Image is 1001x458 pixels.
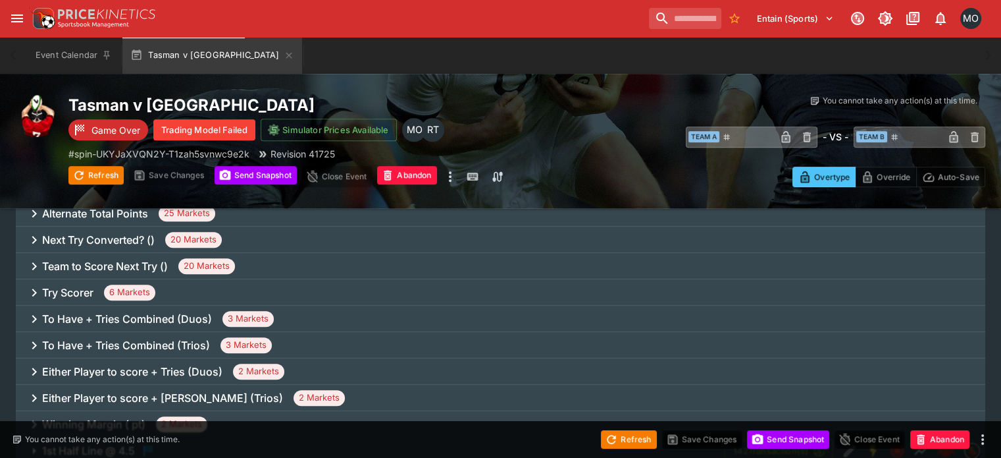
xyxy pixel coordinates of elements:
[814,170,850,184] p: Overtype
[377,166,436,185] button: Abandon
[688,131,719,142] span: Team A
[215,166,297,185] button: Send Snapshot
[747,430,829,449] button: Send Snapshot
[294,391,345,405] span: 2 Markets
[104,286,155,299] span: 6 Markets
[724,8,745,29] button: No Bookmarks
[910,430,969,449] button: Abandon
[377,168,436,181] span: Mark an event as closed and abandoned.
[823,130,848,144] h6: - VS -
[220,339,272,352] span: 3 Markets
[916,167,985,187] button: Auto-Save
[749,8,842,29] button: Select Tenant
[846,7,869,30] button: Connected to PK
[233,365,284,378] span: 2 Markets
[68,166,124,185] button: Refresh
[42,286,93,300] h6: Try Scorer
[68,95,603,115] h2: Copy To Clipboard
[16,95,58,137] img: rugby_union.png
[28,37,120,74] button: Event Calendar
[165,233,222,246] span: 20 Markets
[178,260,235,273] span: 20 Markets
[956,4,985,33] button: Matt Oliver
[42,207,148,221] h6: Alternate Total Points
[42,391,283,405] h6: Either Player to score + [PERSON_NAME] (Trios)
[261,119,397,141] button: Simulator Prices Available
[42,233,155,247] h6: Next Try Converted? ()
[877,170,910,184] p: Override
[159,207,215,220] span: 25 Markets
[910,432,969,445] span: Mark an event as closed and abandoned.
[222,312,274,326] span: 3 Markets
[122,37,301,74] button: Tasman v [GEOGRAPHIC_DATA]
[42,418,145,432] h6: Winning Margin ( pt)
[156,418,207,431] span: 2 Markets
[58,22,129,28] img: Sportsbook Management
[58,9,155,19] img: PriceKinetics
[792,167,856,187] button: Overtype
[153,119,255,140] button: Trading Model Failed
[855,167,916,187] button: Override
[42,339,210,353] h6: To Have + Tries Combined (Trios)
[929,7,952,30] button: Notifications
[601,430,656,449] button: Refresh
[42,312,212,326] h6: To Have + Tries Combined (Duos)
[873,7,897,30] button: Toggle light/dark mode
[68,147,249,161] p: Copy To Clipboard
[270,147,335,161] p: Revision 41725
[421,118,444,142] div: Richard Tatton
[42,260,168,273] h6: Team to Score Next Try ()
[5,7,29,30] button: open drawer
[823,95,977,107] p: You cannot take any action(s) at this time.
[938,170,979,184] p: Auto-Save
[91,123,140,137] p: Game Over
[960,8,981,29] div: Matt Oliver
[29,5,55,32] img: PriceKinetics Logo
[442,166,458,187] button: more
[792,167,985,187] div: Start From
[25,434,180,445] p: You cannot take any action(s) at this time.
[901,7,925,30] button: Documentation
[975,432,990,447] button: more
[649,8,721,29] input: search
[42,365,222,379] h6: Either Player to score + Tries (Duos)
[856,131,887,142] span: Team B
[402,118,426,142] div: Matthew Oliver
